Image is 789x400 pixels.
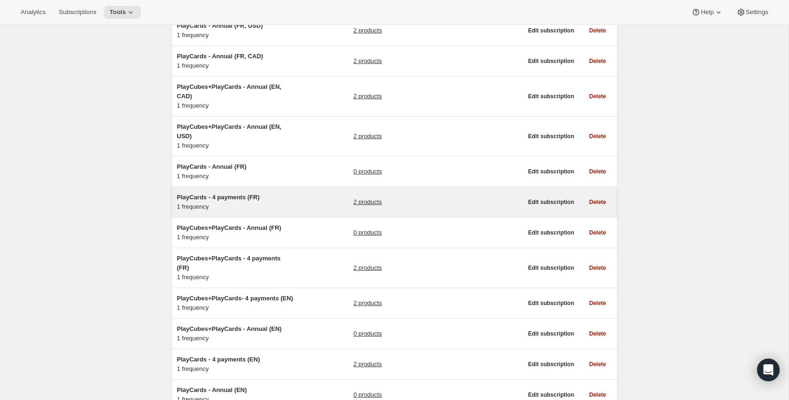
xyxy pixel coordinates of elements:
span: Edit subscription [528,198,574,206]
button: Delete [583,130,611,143]
span: Edit subscription [528,93,574,100]
span: Analytics [21,8,46,16]
button: Delete [583,196,611,209]
span: Delete [589,133,606,140]
button: Edit subscription [522,90,580,103]
button: Edit subscription [522,130,580,143]
a: 0 products [353,228,382,237]
span: PlayCards - Annual (FR, CAD) [177,53,263,60]
span: Subscriptions [59,8,96,16]
div: 1 frequency [177,162,294,181]
button: Delete [583,327,611,340]
span: Edit subscription [528,133,574,140]
a: 0 products [353,329,382,338]
a: 0 products [353,167,382,176]
span: Delete [589,229,606,236]
button: Edit subscription [522,196,580,209]
button: Edit subscription [522,297,580,310]
div: 1 frequency [177,355,294,374]
button: Edit subscription [522,327,580,340]
div: 1 frequency [177,122,294,150]
button: Delete [583,90,611,103]
span: PlayCards - 4 payments (EN) [177,356,260,363]
span: Edit subscription [528,299,574,307]
div: 1 frequency [177,294,294,313]
span: PlayCubes+PlayCards - Annual (EN, CAD) [177,83,281,100]
span: PlayCards - Annual (FR, USD) [177,22,263,29]
button: Delete [583,297,611,310]
a: 2 products [353,26,382,35]
div: 1 frequency [177,193,294,212]
span: Edit subscription [528,264,574,272]
button: Subscriptions [53,6,102,19]
button: Delete [583,24,611,37]
button: Delete [583,226,611,239]
button: Edit subscription [522,261,580,275]
button: Edit subscription [522,358,580,371]
span: Edit subscription [528,229,574,236]
button: Tools [104,6,141,19]
span: Edit subscription [528,27,574,34]
button: Delete [583,358,611,371]
span: Edit subscription [528,330,574,337]
span: PlayCubes+PlayCards - Annual (EN, USD) [177,123,281,140]
span: PlayCubes+PlayCards - Annual (FR) [177,224,281,231]
button: Edit subscription [522,55,580,68]
span: Delete [589,198,606,206]
span: PlayCards - Annual (EN) [177,386,247,393]
a: 0 products [353,390,382,400]
a: 2 products [353,197,382,207]
span: Delete [589,330,606,337]
span: Delete [589,299,606,307]
button: Settings [731,6,774,19]
span: Tools [109,8,126,16]
span: Delete [589,93,606,100]
span: PlayCubes+PlayCards - Annual (EN) [177,325,282,332]
button: Delete [583,261,611,275]
span: Delete [589,57,606,65]
div: 1 frequency [177,52,294,71]
div: 1 frequency [177,82,294,110]
button: Delete [583,55,611,68]
span: PlayCubes+PlayCards- 4 payments (EN) [177,295,293,302]
span: Edit subscription [528,57,574,65]
span: Delete [589,361,606,368]
button: Help [686,6,728,19]
span: Edit subscription [528,168,574,175]
span: PlayCards - Annual (FR) [177,163,247,170]
span: Delete [589,27,606,34]
div: 1 frequency [177,254,294,282]
a: 2 products [353,263,382,273]
button: Delete [583,165,611,178]
div: 1 frequency [177,223,294,242]
span: Edit subscription [528,361,574,368]
button: Edit subscription [522,24,580,37]
span: Delete [589,264,606,272]
div: Open Intercom Messenger [757,359,780,381]
span: Delete [589,168,606,175]
button: Edit subscription [522,226,580,239]
div: 1 frequency [177,21,294,40]
a: 2 products [353,298,382,308]
a: 2 products [353,360,382,369]
button: Edit subscription [522,165,580,178]
span: PlayCubes+PlayCards - 4 payments (FR) [177,255,281,271]
span: PlayCards - 4 payments (FR) [177,194,260,201]
span: Settings [746,8,768,16]
a: 2 products [353,132,382,141]
span: Delete [589,391,606,399]
a: 2 products [353,92,382,101]
a: 2 products [353,56,382,66]
span: Edit subscription [528,391,574,399]
span: Help [701,8,713,16]
div: 1 frequency [177,324,294,343]
button: Analytics [15,6,51,19]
